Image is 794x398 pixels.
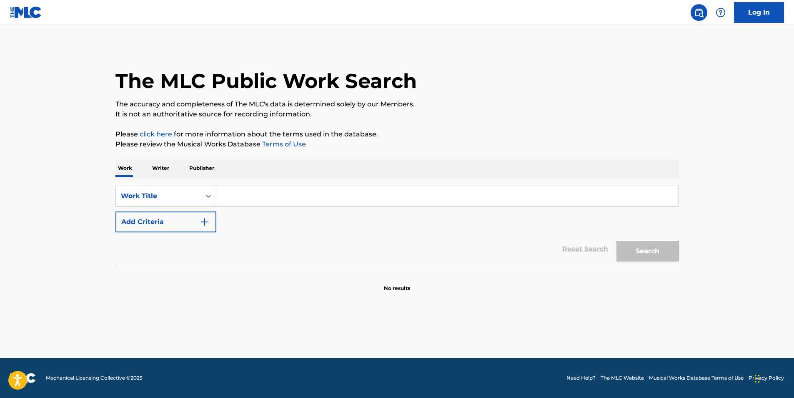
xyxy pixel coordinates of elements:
form: Search Form [115,186,679,266]
a: click here [140,130,172,138]
img: help [716,8,726,18]
a: Public Search [691,4,707,21]
div: Work Title [121,191,196,201]
a: Need Help? [566,374,596,382]
h1: The MLC Public Work Search [115,68,417,93]
a: Log In [734,2,784,23]
div: Help [712,4,729,21]
img: logo [10,373,36,383]
img: MLC Logo [10,6,42,18]
button: Add Criteria [115,212,216,232]
img: 9d2ae6d4665cec9f34b9.svg [200,217,210,227]
p: Writer [150,159,172,177]
div: Drag [755,366,760,391]
a: Privacy Policy [749,374,784,382]
a: Musical Works Database Terms of Use [649,374,744,382]
a: Terms of Use [260,140,306,148]
a: The MLC Website [601,374,644,382]
p: No results [384,275,410,292]
p: Please review the Musical Works Database [115,139,679,149]
p: Please for more information about the terms used in the database. [115,129,679,139]
p: It is not an authoritative source for recording information. [115,109,679,119]
iframe: Chat Widget [752,358,794,398]
img: search [694,8,704,18]
p: Publisher [187,159,217,177]
p: The accuracy and completeness of The MLC's data is determined solely by our Members. [115,99,679,109]
span: Mechanical Licensing Collective © 2025 [46,374,143,382]
p: Work [115,159,135,177]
